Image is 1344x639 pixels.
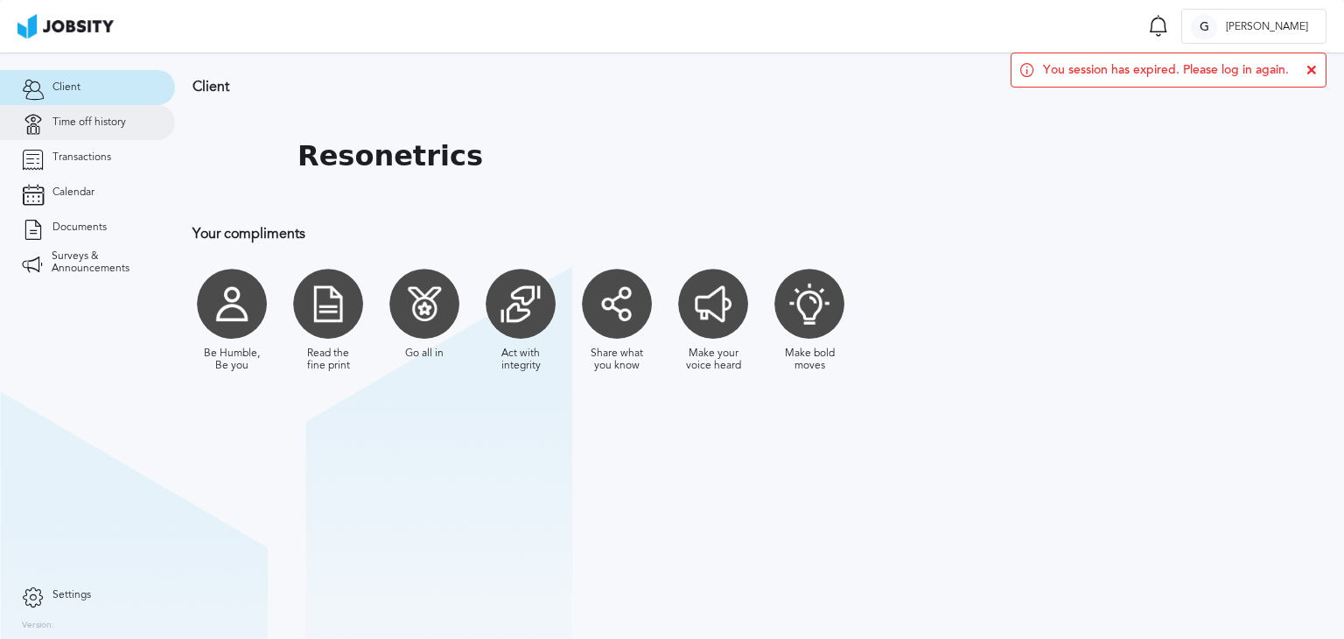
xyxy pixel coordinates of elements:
span: You session has expired. Please log in again. [1043,63,1289,77]
div: Act with integrity [490,348,551,372]
span: Surveys & Announcements [52,250,153,275]
span: [PERSON_NAME] [1217,21,1317,33]
div: G [1191,14,1217,40]
span: Settings [52,589,91,601]
div: Read the fine print [297,348,359,372]
span: Transactions [52,151,111,164]
h1: Resonetrics [297,140,483,172]
span: Documents [52,221,107,234]
div: Share what you know [586,348,647,372]
div: Make bold moves [779,348,840,372]
div: Be Humble, Be you [201,348,262,372]
span: Calendar [52,186,94,199]
span: Time off history [52,116,126,129]
h3: Client [192,79,1142,95]
img: ab4bad089aa723f57921c736e9817d99.png [17,14,114,39]
div: Go all in [405,348,444,360]
div: Make your voice heard [682,348,744,372]
h3: Your compliments [192,226,1142,242]
button: G[PERSON_NAME] [1181,9,1326,44]
span: Client [52,81,80,94]
label: Version: [22,621,54,631]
